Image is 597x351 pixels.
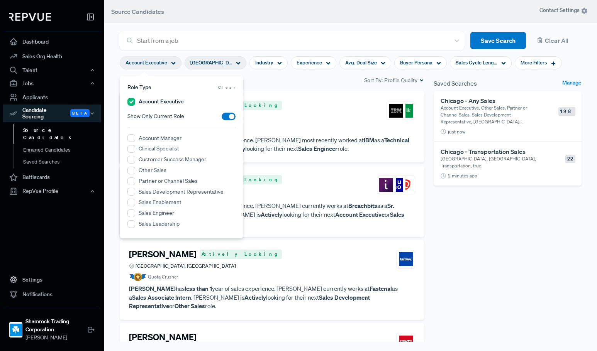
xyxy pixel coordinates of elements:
[10,324,22,336] img: Shamrock Trading Corporation
[127,83,151,91] span: Role Type
[3,90,101,105] a: Applicants
[379,178,393,192] img: Invicti Security
[3,287,101,302] a: Notifications
[139,177,198,185] label: Partner or Channel Sales
[399,104,413,118] img: Qlik
[139,209,174,217] label: Sales Engineer
[3,49,101,64] a: Sales Org Health
[139,145,179,153] label: Clinical Specialist
[139,166,166,174] label: Other Sales
[3,77,101,90] button: Jobs
[3,64,101,77] button: Talent
[14,124,112,144] a: Source Candidates
[111,8,164,15] span: Source Candidates
[139,188,224,196] label: Sales Development Representative
[14,144,112,156] a: Engaged Candidates
[139,198,181,206] label: Sales Enablement
[9,13,51,21] img: RepVue
[3,105,101,122] div: Candidate Sourcing
[14,156,112,168] a: Saved Searches
[3,272,101,287] a: Settings
[3,170,101,185] a: Battlecards
[539,6,588,14] span: Contact Settings
[139,98,184,106] label: Account Executive
[70,109,90,117] span: Beta
[218,84,236,90] span: Clear
[139,220,180,228] label: Sales Leadership
[389,178,403,192] img: Sumo Logic
[3,308,101,345] a: Shamrock Trading CorporationShamrock Trading Corporation[PERSON_NAME]
[389,104,403,118] img: IBM
[3,185,101,198] button: RepVue Profile
[25,317,87,334] strong: Shamrock Trading Corporation
[139,134,181,142] label: Account Manager
[3,34,101,49] a: Dashboard
[25,334,87,342] span: [PERSON_NAME]
[3,105,101,122] button: Candidate Sourcing Beta
[139,155,206,164] label: Customer Success Manager
[127,112,184,120] span: Show Only Current Role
